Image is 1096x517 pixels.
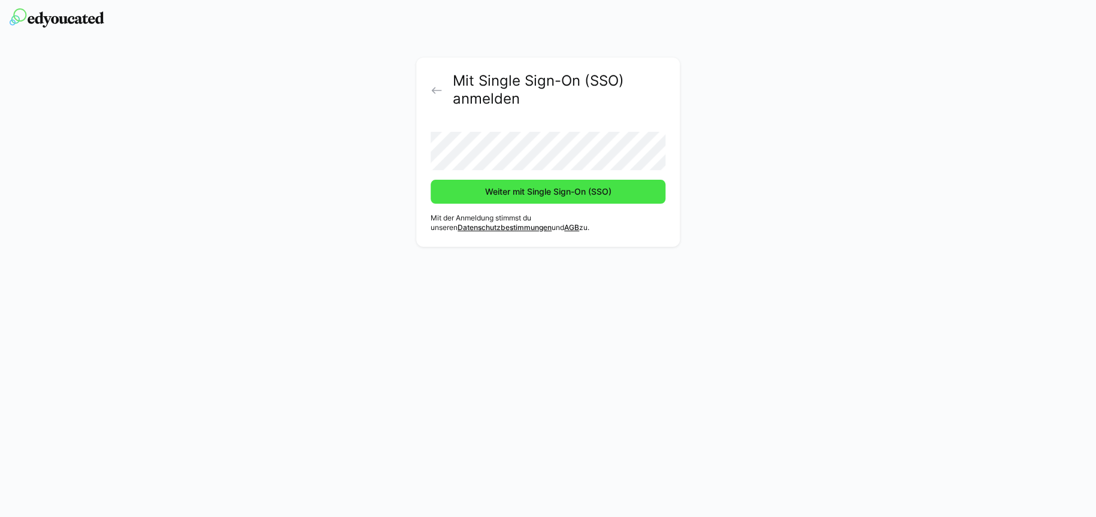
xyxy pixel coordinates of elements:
span: Weiter mit Single Sign-On (SSO) [483,186,613,198]
img: edyoucated [10,8,104,28]
button: Weiter mit Single Sign-On (SSO) [431,180,665,204]
a: Datenschutzbestimmungen [458,223,552,232]
h2: Mit Single Sign-On (SSO) anmelden [453,72,665,108]
p: Mit der Anmeldung stimmst du unseren und zu. [431,213,665,232]
a: AGB [564,223,579,232]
